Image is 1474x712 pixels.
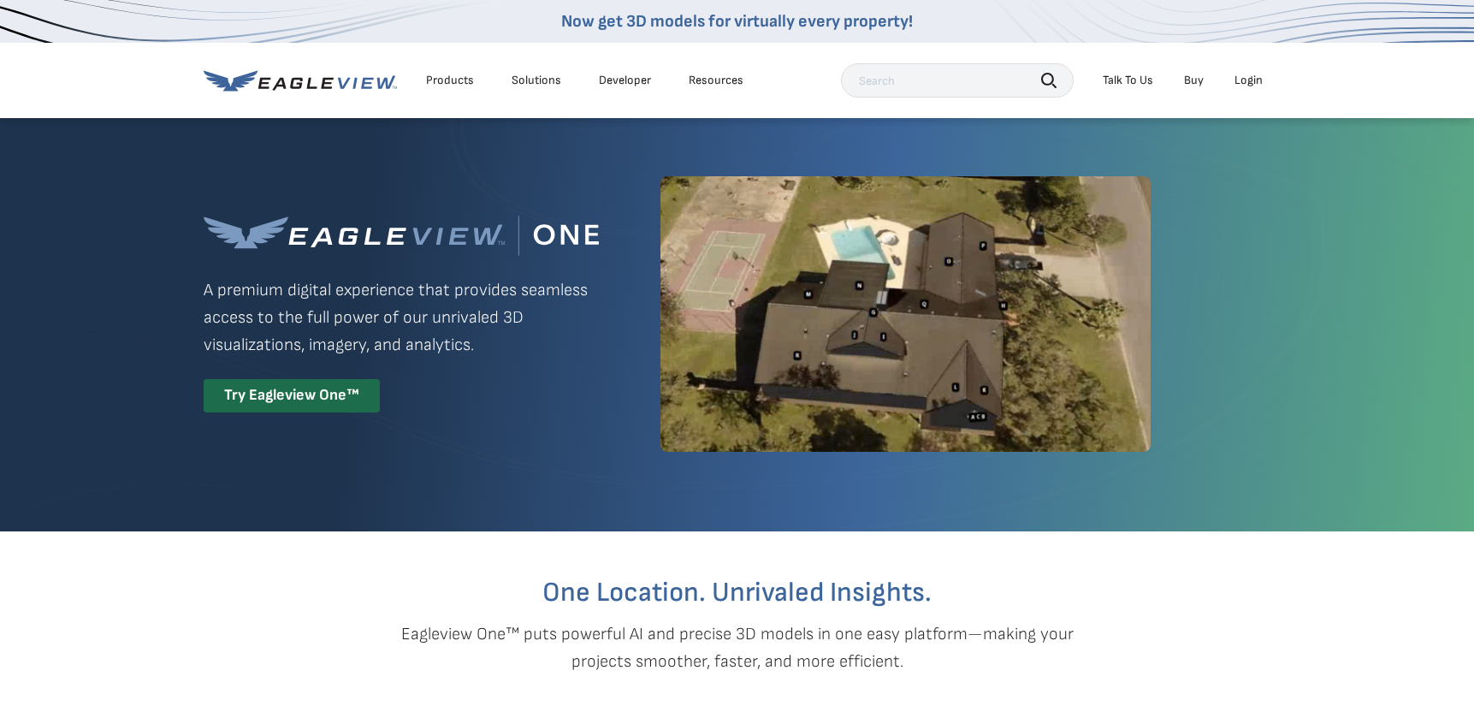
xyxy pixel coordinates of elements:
[204,276,599,359] p: A premium digital experience that provides seamless access to the full power of our unrivaled 3D ...
[1103,73,1153,88] div: Talk To Us
[689,73,743,88] div: Resources
[512,73,561,88] div: Solutions
[426,73,474,88] div: Products
[371,620,1104,675] p: Eagleview One™ puts powerful AI and precise 3D models in one easy platform—making your projects s...
[1184,73,1204,88] a: Buy
[216,579,1258,607] h2: One Location. Unrivaled Insights.
[204,216,599,256] img: Eagleview One™
[1234,73,1263,88] div: Login
[204,379,380,412] div: Try Eagleview One™
[841,63,1074,98] input: Search
[599,73,651,88] a: Developer
[561,11,913,32] a: Now get 3D models for virtually every property!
